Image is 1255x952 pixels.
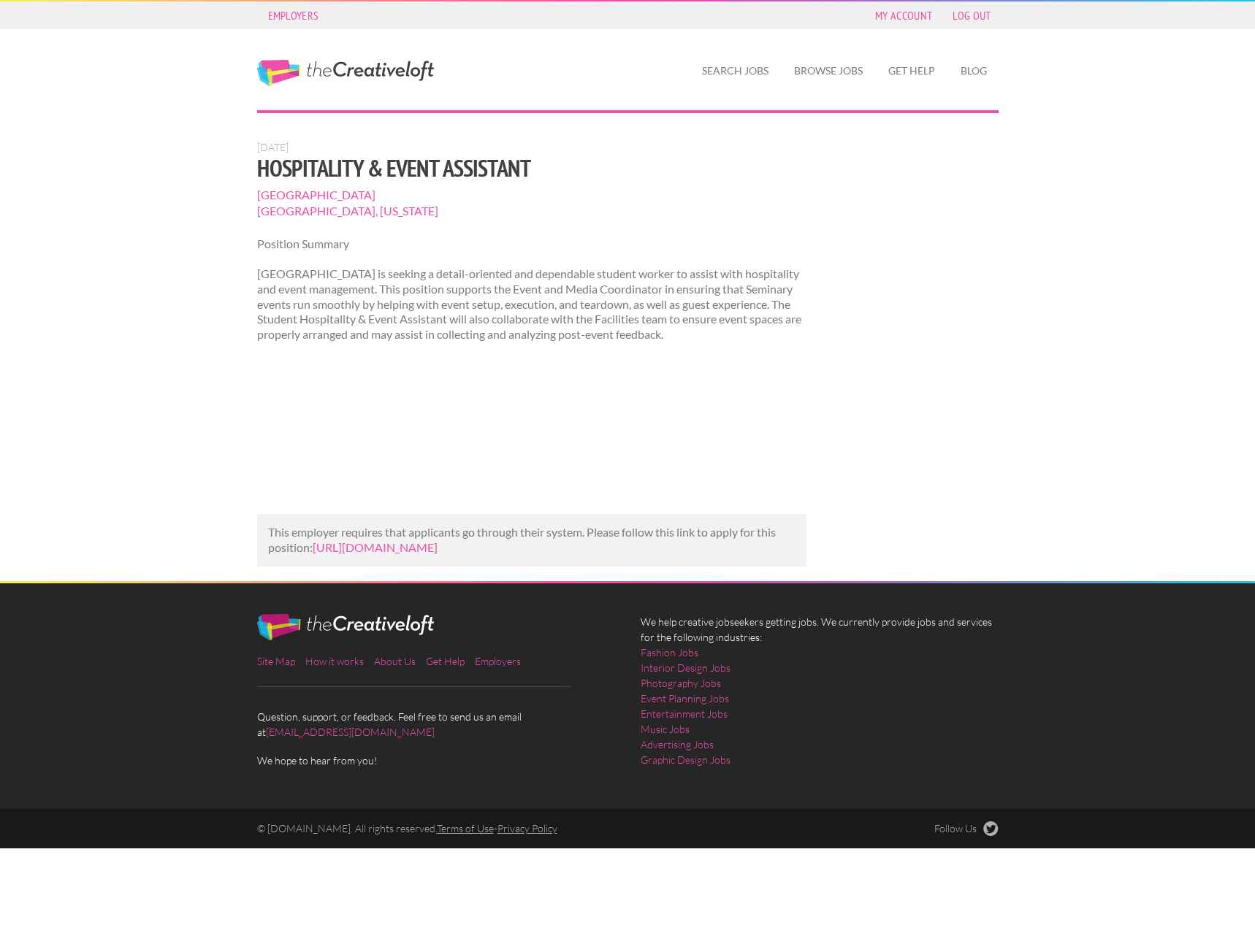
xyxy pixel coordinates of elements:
[497,822,557,834] a: Privacy Policy
[641,675,721,691] a: Photography Jobs
[374,655,416,667] a: About Us
[257,266,807,342] p: [GEOGRAPHIC_DATA] is seeking a detail-oriented and dependable student worker to assist with hospi...
[313,540,438,554] a: [URL][DOMAIN_NAME]
[627,614,1011,779] div: We help creative jobseekers getting jobs. We currently provide jobs and services for the followin...
[426,655,465,667] a: Get Help
[244,614,627,768] div: Question, support, or feedback. Feel free to send us an email at
[690,54,780,88] a: Search Jobs
[257,187,807,203] span: [GEOGRAPHIC_DATA]
[261,5,327,26] a: Employers
[949,54,999,88] a: Blog
[868,5,939,26] a: My Account
[641,660,731,675] a: Interior Design Jobs
[257,203,807,219] span: [GEOGRAPHIC_DATA], [US_STATE]
[257,60,434,86] a: The Creative Loft
[641,691,729,706] a: Event Planning Jobs
[257,614,434,640] img: The Creative Loft
[257,141,289,153] span: [DATE]
[475,655,521,667] a: Employers
[257,655,295,667] a: Site Map
[877,54,947,88] a: Get Help
[305,655,364,667] a: How it works
[641,645,698,660] a: Fashion Jobs
[934,821,999,836] a: Follow Us
[782,54,874,88] a: Browse Jobs
[257,753,615,768] span: We hope to hear from you!
[641,737,714,752] a: Advertising Jobs
[268,525,796,556] p: This employer requires that applicants go through their system. Please follow this link to apply ...
[945,5,998,26] a: Log Out
[641,721,690,737] a: Music Jobs
[257,237,807,252] p: Position Summary
[244,821,820,836] div: © [DOMAIN_NAME]. All rights reserved. -
[257,155,807,181] h1: Hospitality & Event Assistant
[641,706,728,721] a: Entertainment Jobs
[437,822,494,834] a: Terms of Use
[266,726,435,738] a: [EMAIL_ADDRESS][DOMAIN_NAME]
[641,752,731,767] a: Graphic Design Jobs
